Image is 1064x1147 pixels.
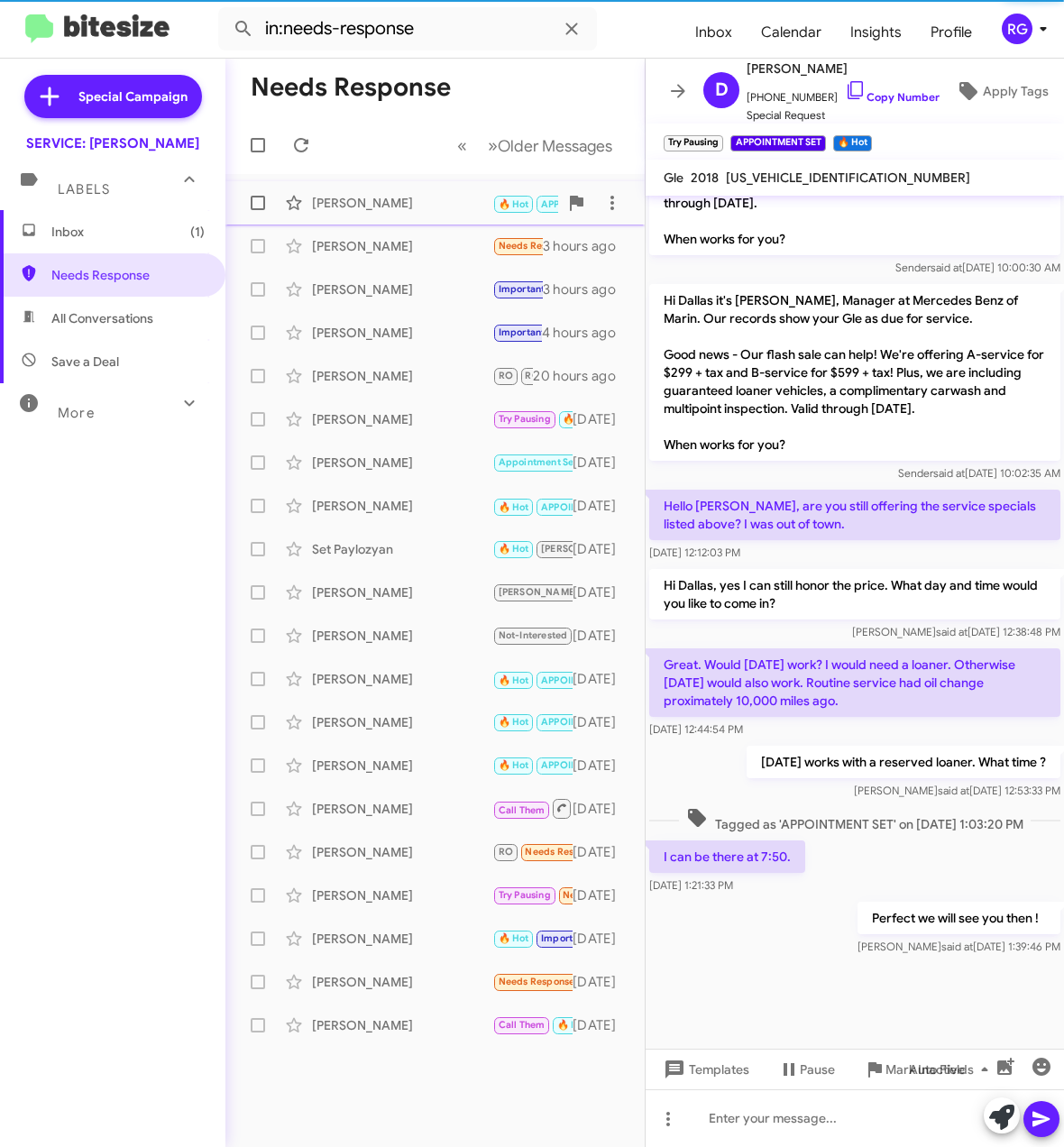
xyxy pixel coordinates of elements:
div: [PERSON_NAME]- what would two back tires cost (mounted, balanced and front alignment performed) g... [492,365,533,386]
button: Next [477,127,623,164]
div: [PERSON_NAME] [312,627,492,645]
span: [PERSON_NAME] [747,58,940,79]
span: 🔥 Hot [499,501,529,513]
span: [PERSON_NAME] [DATE] 1:39:46 PM [858,940,1060,953]
span: Templates [660,1053,749,1086]
p: [DATE] works with a reserved loaner. What time ? [747,746,1060,778]
span: APPOINTMENT SET [541,716,629,728]
button: Mark Inactive [849,1053,979,1086]
div: [PERSON_NAME] [312,973,492,991]
div: [DATE] [573,583,630,601]
button: Pause [764,1053,849,1086]
div: Hello The BC Service for my EQS What is the price of that service, also, are there any specials o... [492,841,573,862]
a: Copy Number [845,90,940,104]
div: [DATE] [573,497,630,515]
span: Not-Interested [499,629,568,641]
span: APPOINTMENT SET [541,501,629,513]
div: [DATE] [573,627,630,645]
div: [DATE] [573,930,630,948]
p: Hi Dallas it's [PERSON_NAME], Manager at Mercedes Benz of Marin. Our records show your Gle as due... [649,284,1060,461]
span: Pause [800,1053,835,1086]
div: Set Paylozyan [312,540,492,558]
p: Hello [PERSON_NAME], are you still offering the service specials listed above? I was out of town. [649,490,1060,540]
span: [PERSON_NAME] [DATE] 12:53:33 PM [854,784,1060,797]
a: Insights [836,6,916,59]
div: [DATE] [573,670,630,688]
div: [PERSON_NAME] [312,670,492,688]
span: APPOINTMENT SET [541,198,629,210]
div: Thanks See you then [492,928,573,949]
span: « [457,134,467,157]
a: Profile [916,6,986,59]
span: [PERSON_NAME] [499,586,579,598]
div: The transmission filter and fluid change is due [492,1014,573,1035]
span: RO [499,846,513,858]
span: Call Them [499,1019,546,1031]
span: said at [938,784,969,797]
span: Needs Response [499,240,575,252]
div: [DATE] [573,410,630,428]
div: [PERSON_NAME] [312,583,492,601]
div: [DATE] [573,973,630,991]
div: [PERSON_NAME] [312,713,492,731]
div: We are in [GEOGRAPHIC_DATA] - back [DATE] [492,452,573,473]
span: [PERSON_NAME] [DATE] 12:38:48 PM [852,625,1060,638]
span: 🔥 Hot [499,198,529,210]
div: Inbound Call [492,667,573,690]
div: [PERSON_NAME] [312,367,492,385]
div: [PERSON_NAME] [312,886,492,904]
span: Older Messages [498,136,612,156]
span: [PHONE_NUMBER] [747,79,940,106]
span: Tagged as 'APPOINTMENT SET' on [DATE] 1:03:20 PM [679,807,1031,833]
span: Call Them [499,804,546,816]
span: said at [933,466,965,480]
span: Important [499,283,546,295]
button: Auto Fields [894,1053,1010,1086]
p: Hi Dallas, yes I can still honor the price. What day and time would you like to come in? [649,569,1060,619]
span: said at [931,261,962,274]
nav: Page navigation example [447,127,623,164]
div: Perfect. Cheers! [492,408,573,429]
a: Special Campaign [24,75,202,118]
div: [DATE] [573,540,630,558]
small: Try Pausing [664,135,723,151]
small: APPOINTMENT SET [730,135,825,151]
div: 20 hours ago [533,367,630,385]
span: 2018 [691,170,719,186]
span: Needs Response [563,889,639,901]
span: Save a Deal [51,353,119,371]
span: Labels [58,181,110,197]
div: Inbound Call [492,494,573,517]
span: Important [541,932,588,944]
span: Try Pausing [499,889,551,901]
div: [PERSON_NAME] [312,194,492,212]
span: D [715,76,729,105]
small: 🔥 Hot [833,135,872,151]
div: [PERSON_NAME] [312,800,492,818]
div: Thank you - appreciate your assistance [492,625,573,646]
span: Sender [DATE] 10:02:35 AM [898,466,1060,480]
span: Needs Response [525,846,601,858]
div: [PERSON_NAME] [312,280,492,298]
div: Perfect [492,755,573,775]
span: [DATE] 1:21:33 PM [649,878,733,892]
div: [EMAIL_ADDRESS][DOMAIN_NAME] Could you please send me all the inspection and the info from your e... [492,322,542,343]
button: Apply Tags [940,75,1063,107]
a: Inbox [681,6,747,59]
div: [DATE] [573,757,630,775]
h1: Needs Response [251,73,451,102]
span: APPOINTMENT SET [541,674,629,686]
span: Important [499,326,546,338]
div: [DATE] [573,843,630,861]
div: Inbound Call [492,191,558,214]
span: Inbox [51,223,205,241]
div: Hi [PERSON_NAME], now is not a good time. I will call you when I'm ready to bring my car in. Than... [492,235,543,256]
div: [DATE] [573,454,630,472]
div: [PERSON_NAME] [312,497,492,515]
div: Thanks a million ! Nik has been great ! [492,885,573,905]
div: Service A is done [492,538,573,559]
span: (1) [190,223,205,241]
